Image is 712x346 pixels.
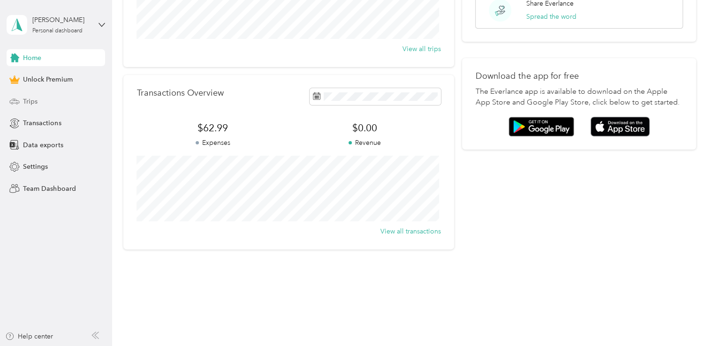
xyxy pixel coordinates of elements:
[23,162,48,172] span: Settings
[526,12,576,22] button: Spread the word
[23,118,61,128] span: Transactions
[402,44,441,54] button: View all trips
[32,28,83,34] div: Personal dashboard
[23,53,41,63] span: Home
[5,331,53,341] button: Help center
[475,86,682,109] p: The Everlance app is available to download on the Apple App Store and Google Play Store, click be...
[32,15,91,25] div: [PERSON_NAME]
[23,75,72,84] span: Unlock Premium
[23,97,38,106] span: Trips
[475,71,682,81] p: Download the app for free
[289,121,441,135] span: $0.00
[23,140,63,150] span: Data exports
[289,138,441,148] p: Revenue
[659,293,712,346] iframe: Everlance-gr Chat Button Frame
[508,117,574,136] img: Google play
[380,226,441,236] button: View all transactions
[136,138,288,148] p: Expenses
[136,121,288,135] span: $62.99
[136,88,223,98] p: Transactions Overview
[23,184,76,194] span: Team Dashboard
[591,117,650,137] img: App store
